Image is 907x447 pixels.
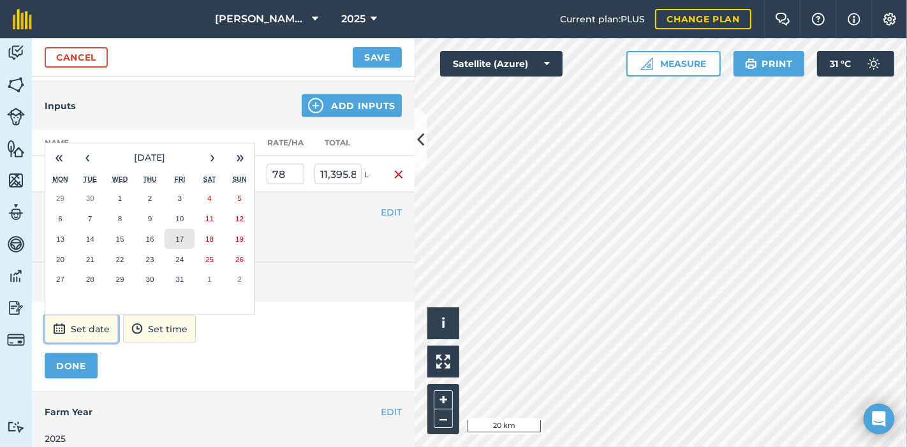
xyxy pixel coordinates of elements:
[381,205,402,219] button: EDIT
[195,269,225,289] button: November 1, 2025
[165,188,195,209] button: October 3, 2025
[178,194,182,202] abbr: October 3, 2025
[56,194,64,202] abbr: September 29, 2025
[73,143,101,172] button: ‹
[235,255,244,263] abbr: October 26, 2025
[148,214,152,223] abbr: October 9, 2025
[434,390,453,409] button: +
[195,188,225,209] button: October 4, 2025
[198,143,226,172] button: ›
[105,188,135,209] button: October 1, 2025
[116,235,124,243] abbr: October 15, 2025
[45,432,402,446] div: 2025
[734,51,805,77] button: Print
[215,11,307,27] span: [PERSON_NAME] en [PERSON_NAME]
[235,214,244,223] abbr: October 12, 2025
[7,421,25,433] img: svg+xml;base64,PD94bWwgdmVyc2lvbj0iMS4wIiBlbmNvZGluZz0idXRmLTgiPz4KPCEtLSBHZW5lcmF0b3I6IEFkb2JlIE...
[52,175,68,183] abbr: Monday
[237,275,241,283] abbr: November 2, 2025
[165,229,195,249] button: October 17, 2025
[195,229,225,249] button: October 18, 2025
[135,188,165,209] button: October 2, 2025
[394,167,404,182] img: svg+xml;base64,PHN2ZyB4bWxucz0iaHR0cDovL3d3dy53My5vcmcvMjAwMC9zdmciIHdpZHRoPSIxNiIgaGVpZ2h0PSIyNC...
[105,229,135,249] button: October 15, 2025
[434,409,453,428] button: –
[116,275,124,283] abbr: October 29, 2025
[116,255,124,263] abbr: October 22, 2025
[145,235,154,243] abbr: October 16, 2025
[7,267,25,286] img: svg+xml;base64,PD94bWwgdmVyc2lvbj0iMS4wIiBlbmNvZGluZz0idXRmLTgiPz4KPCEtLSBHZW5lcmF0b3I6IEFkb2JlIE...
[101,143,198,172] button: [DATE]
[225,209,254,229] button: October 12, 2025
[45,143,73,172] button: «
[640,57,653,70] img: Ruler icon
[830,51,851,77] span: 31 ° C
[75,269,105,289] button: October 28, 2025
[861,51,887,77] img: svg+xml;base64,PD94bWwgdmVyc2lvbj0iMS4wIiBlbmNvZGluZz0idXRmLTgiPz4KPCEtLSBHZW5lcmF0b3I6IEFkb2JlIE...
[86,275,94,283] abbr: October 28, 2025
[135,229,165,249] button: October 16, 2025
[135,209,165,229] button: October 9, 2025
[882,13,897,26] img: A cog icon
[88,214,92,223] abbr: October 7, 2025
[7,203,25,222] img: svg+xml;base64,PD94bWwgdmVyc2lvbj0iMS4wIiBlbmNvZGluZz0idXRmLTgiPz4KPCEtLSBHZW5lcmF0b3I6IEFkb2JlIE...
[353,47,402,68] button: Save
[235,235,244,243] abbr: October 19, 2025
[560,12,645,26] span: Current plan : PLUS
[225,249,254,270] button: October 26, 2025
[262,130,309,156] th: Rate/ Ha
[45,269,75,289] button: October 27, 2025
[45,229,75,249] button: October 13, 2025
[145,255,154,263] abbr: October 23, 2025
[75,188,105,209] button: September 30, 2025
[86,255,94,263] abbr: October 21, 2025
[135,249,165,270] button: October 23, 2025
[7,235,25,254] img: svg+xml;base64,PD94bWwgdmVyc2lvbj0iMS4wIiBlbmNvZGluZz0idXRmLTgiPz4KPCEtLSBHZW5lcmF0b3I6IEFkb2JlIE...
[381,405,402,419] button: EDIT
[45,209,75,229] button: October 6, 2025
[75,229,105,249] button: October 14, 2025
[112,175,128,183] abbr: Wednesday
[56,255,64,263] abbr: October 20, 2025
[309,156,383,193] td: L
[195,209,225,229] button: October 11, 2025
[165,209,195,229] button: October 10, 2025
[175,275,184,283] abbr: October 31, 2025
[225,269,254,289] button: November 2, 2025
[53,321,66,337] img: svg+xml;base64,PD94bWwgdmVyc2lvbj0iMS4wIiBlbmNvZGluZz0idXRmLTgiPz4KPCEtLSBHZW5lcmF0b3I6IEFkb2JlIE...
[75,249,105,270] button: October 21, 2025
[308,98,323,114] img: svg+xml;base64,PHN2ZyB4bWxucz0iaHR0cDovL3d3dy53My5vcmcvMjAwMC9zdmciIHdpZHRoPSIxNCIgaGVpZ2h0PSIyNC...
[75,209,105,229] button: October 7, 2025
[165,249,195,270] button: October 24, 2025
[118,194,122,202] abbr: October 1, 2025
[775,13,790,26] img: Two speech bubbles overlapping with the left bubble in the forefront
[105,249,135,270] button: October 22, 2025
[226,143,254,172] button: »
[143,175,157,183] abbr: Thursday
[205,255,214,263] abbr: October 25, 2025
[427,307,459,339] button: i
[45,353,98,379] button: DONE
[86,194,94,202] abbr: September 30, 2025
[745,56,757,71] img: svg+xml;base64,PHN2ZyB4bWxucz0iaHR0cDovL3d3dy53My5vcmcvMjAwMC9zdmciIHdpZHRoPSIxOSIgaGVpZ2h0PSIyNC...
[225,188,254,209] button: October 5, 2025
[56,275,64,283] abbr: October 27, 2025
[195,249,225,270] button: October 25, 2025
[105,269,135,289] button: October 29, 2025
[302,94,402,117] button: Add Inputs
[105,209,135,229] button: October 8, 2025
[7,171,25,190] img: svg+xml;base64,PHN2ZyB4bWxucz0iaHR0cDovL3d3dy53My5vcmcvMjAwMC9zdmciIHdpZHRoPSI1NiIgaGVpZ2h0PSI2MC...
[123,315,196,343] button: Set time
[45,249,75,270] button: October 20, 2025
[441,315,445,331] span: i
[207,194,211,202] abbr: October 4, 2025
[45,188,75,209] button: September 29, 2025
[45,405,402,419] h4: Farm Year
[848,11,860,27] img: svg+xml;base64,PHN2ZyB4bWxucz0iaHR0cDovL3d3dy53My5vcmcvMjAwMC9zdmciIHdpZHRoPSIxNyIgaGVpZ2h0PSIxNy...
[45,99,75,113] h4: Inputs
[7,43,25,62] img: svg+xml;base64,PD94bWwgdmVyc2lvbj0iMS4wIiBlbmNvZGluZz0idXRmLTgiPz4KPCEtLSBHZW5lcmF0b3I6IEFkb2JlIE...
[58,214,62,223] abbr: October 6, 2025
[237,194,241,202] abbr: October 5, 2025
[165,269,195,289] button: October 31, 2025
[7,75,25,94] img: svg+xml;base64,PHN2ZyB4bWxucz0iaHR0cDovL3d3dy53My5vcmcvMjAwMC9zdmciIHdpZHRoPSI1NiIgaGVpZ2h0PSI2MC...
